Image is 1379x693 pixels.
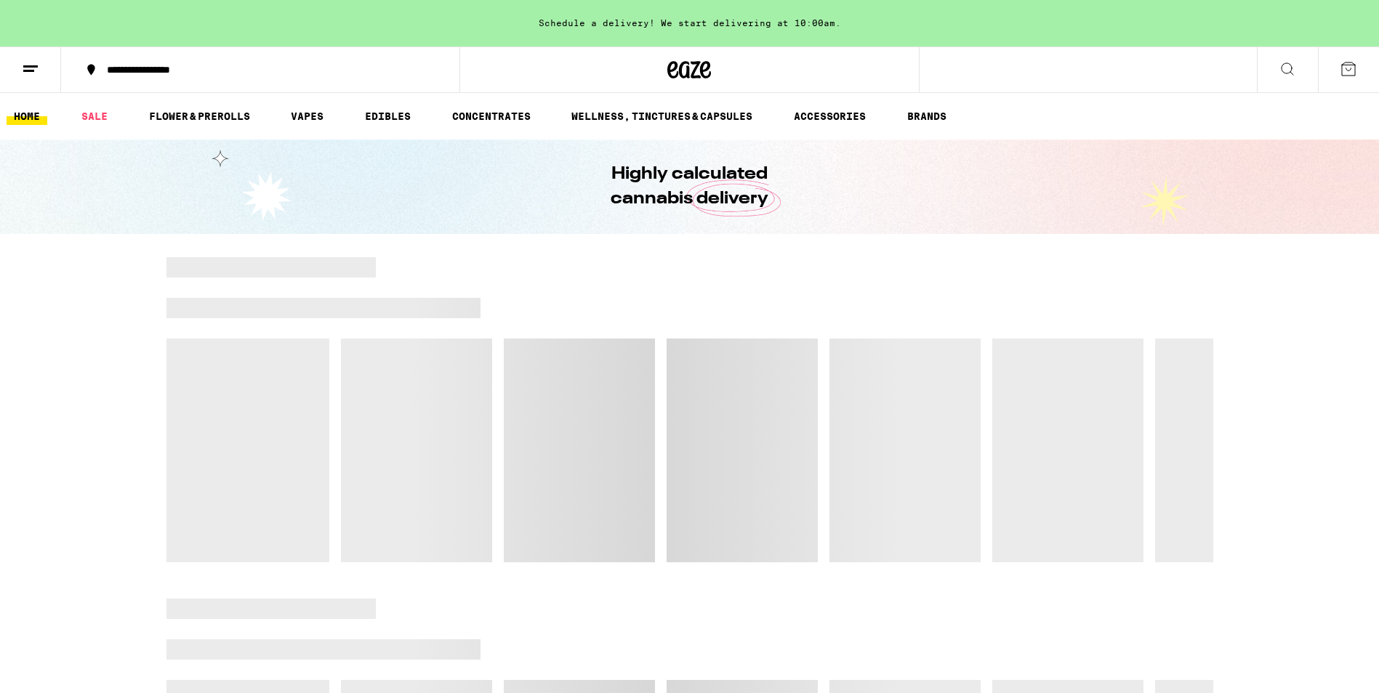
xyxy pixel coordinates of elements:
[142,108,257,125] a: FLOWER & PREROLLS
[564,108,760,125] a: WELLNESS, TINCTURES & CAPSULES
[570,162,810,211] h1: Highly calculated cannabis delivery
[74,108,115,125] a: SALE
[284,108,331,125] a: VAPES
[445,108,538,125] a: CONCENTRATES
[900,108,954,125] button: BRANDS
[7,108,47,125] a: HOME
[358,108,418,125] a: EDIBLES
[787,108,873,125] a: ACCESSORIES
